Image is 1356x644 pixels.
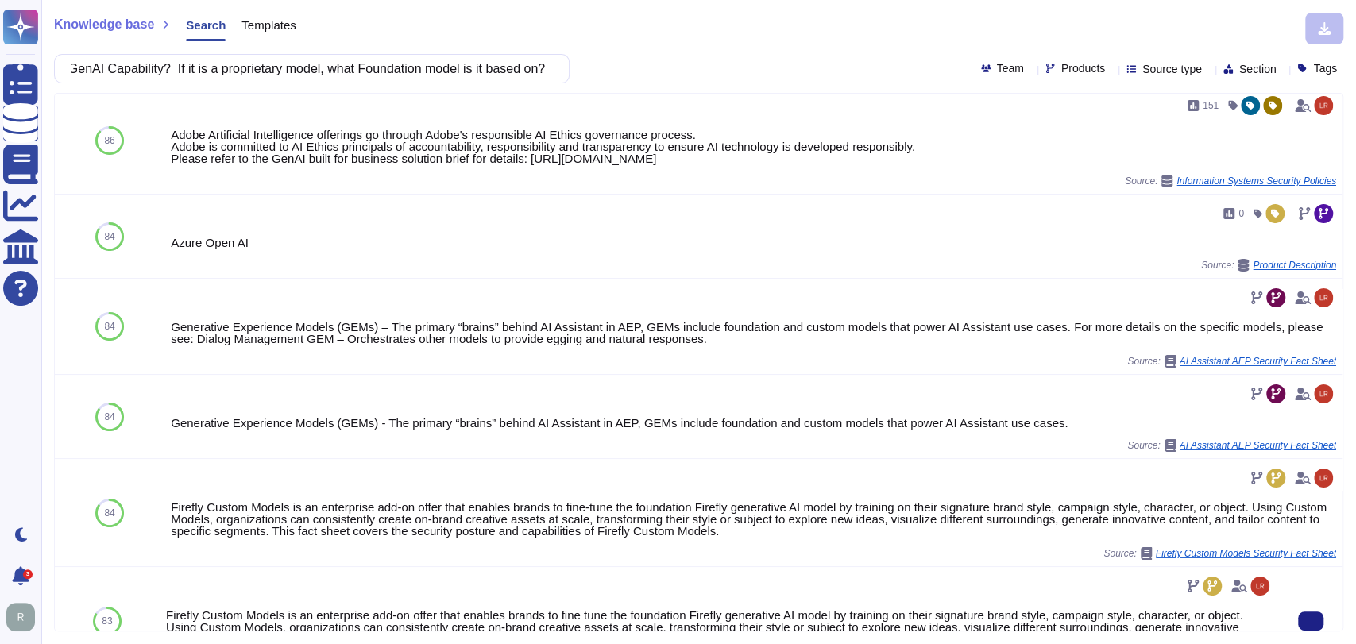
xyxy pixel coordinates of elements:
[1142,64,1202,75] span: Source type
[1156,549,1336,558] span: Firefly Custom Models Security Fact Sheet
[1180,357,1336,366] span: AI Assistant AEP Security Fact Sheet
[1253,260,1336,270] span: Product Description
[1201,259,1336,272] span: Source:
[102,616,112,626] span: 83
[1203,101,1219,110] span: 151
[1103,547,1336,560] span: Source:
[104,508,114,518] span: 84
[1314,288,1333,307] img: user
[104,136,114,145] span: 86
[241,19,296,31] span: Templates
[1313,63,1337,74] span: Tags
[1314,469,1333,488] img: user
[104,232,114,241] span: 84
[1061,63,1105,74] span: Products
[1180,441,1336,450] span: AI Assistant AEP Security Fact Sheet
[1314,384,1333,403] img: user
[997,63,1024,74] span: Team
[171,417,1336,429] div: Generative Experience Models (GEMs) - The primary “brains” behind AI Assistant in AEP, GEMs inclu...
[23,569,33,579] div: 3
[1127,439,1336,452] span: Source:
[63,55,553,83] input: Search a question or template...
[104,412,114,422] span: 84
[171,129,1336,164] div: Adobe Artificial Intelligence offerings go through Adobe's responsible AI Ethics governance proce...
[1238,209,1244,218] span: 0
[1176,176,1336,186] span: Information Systems Security Policies
[171,501,1336,537] div: Firefly Custom Models is an enterprise add-on offer that enables brands to fine-tune the foundati...
[171,321,1336,345] div: Generative Experience Models (GEMs) – The primary “brains” behind AI Assistant in AEP, GEMs inclu...
[171,237,1336,249] div: Azure Open AI
[1239,64,1277,75] span: Section
[1125,175,1336,187] span: Source:
[1314,96,1333,115] img: user
[104,322,114,331] span: 84
[6,603,35,631] img: user
[3,600,46,634] button: user
[1127,355,1336,368] span: Source:
[186,19,226,31] span: Search
[1250,577,1269,596] img: user
[54,18,154,31] span: Knowledge base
